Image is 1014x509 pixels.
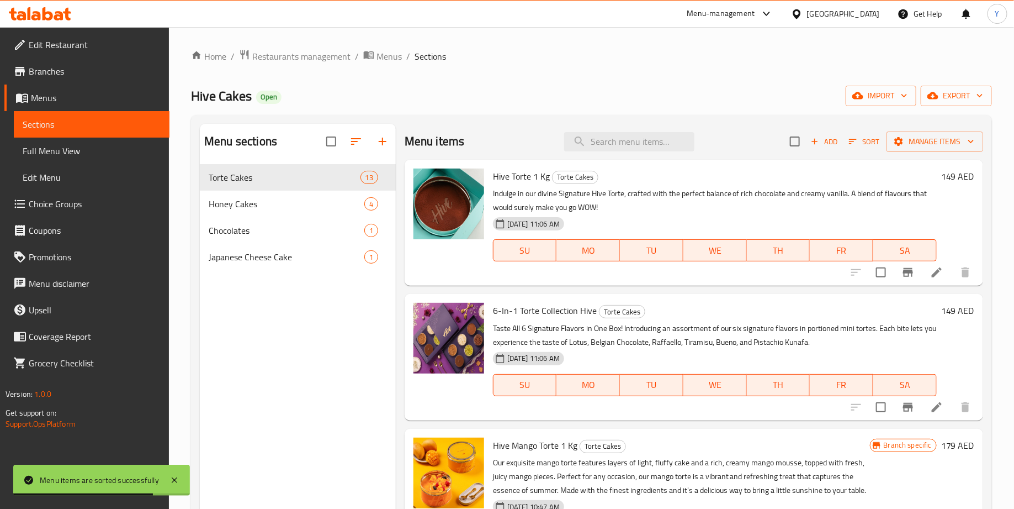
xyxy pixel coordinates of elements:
[40,474,159,486] div: Menu items are sorted successfully
[806,133,842,150] button: Add
[200,160,396,275] nav: Menu sections
[4,217,169,244] a: Coupons
[364,250,378,264] div: items
[365,225,378,236] span: 1
[493,374,557,396] button: SU
[564,132,694,151] input: search
[191,83,252,108] span: Hive Cakes
[361,172,378,183] span: 13
[552,171,598,184] div: Torte Cakes
[4,191,169,217] a: Choice Groups
[256,92,282,102] span: Open
[561,243,615,259] span: MO
[886,132,983,152] button: Manage items
[620,374,683,396] button: TU
[415,50,446,63] span: Sections
[952,394,979,421] button: delete
[355,50,359,63] li: /
[553,171,598,183] span: Torte Cakes
[688,377,742,393] span: WE
[952,259,979,286] button: delete
[406,50,410,63] li: /
[873,239,937,261] button: SA
[930,266,943,279] a: Edit menu item
[23,171,161,184] span: Edit Menu
[869,396,893,419] span: Select to update
[561,377,615,393] span: MO
[209,197,364,211] span: Honey Cakes
[364,197,378,211] div: items
[4,350,169,376] a: Grocery Checklist
[895,135,974,149] span: Manage items
[878,243,932,259] span: SA
[14,164,169,191] a: Edit Menu
[320,130,343,153] span: Select all sections
[995,8,1000,20] span: Y
[6,406,56,420] span: Get support on:
[29,250,161,264] span: Promotions
[498,377,553,393] span: SU
[747,374,810,396] button: TH
[854,89,907,103] span: import
[846,133,882,150] button: Sort
[809,135,839,148] span: Add
[556,239,620,261] button: MO
[4,244,169,270] a: Promotions
[580,440,626,453] div: Torte Cakes
[747,239,810,261] button: TH
[191,50,226,63] a: Home
[256,91,282,104] div: Open
[14,138,169,164] a: Full Menu View
[4,58,169,85] a: Branches
[493,239,557,261] button: SU
[209,171,360,184] span: Torte Cakes
[879,440,936,450] span: Branch specific
[4,323,169,350] a: Coverage Report
[751,243,806,259] span: TH
[810,239,873,261] button: FR
[34,387,51,401] span: 1.0.0
[14,111,169,138] a: Sections
[376,50,402,63] span: Menus
[29,65,161,78] span: Branches
[493,302,597,319] span: 6-In-1 Torte Collection Hive
[413,169,484,239] img: Hive Torte 1 Kg
[751,377,806,393] span: TH
[941,438,974,453] h6: 179 AED
[4,85,169,111] a: Menus
[29,356,161,370] span: Grocery Checklist
[365,199,378,209] span: 4
[209,224,364,237] span: Chocolates
[498,243,553,259] span: SU
[683,374,747,396] button: WE
[493,456,870,497] p: Our exquisite mango torte features layers of light, fluffy cake and a rich, creamy mango mousse, ...
[209,250,364,264] span: Japanese Cheese Cake
[783,130,806,153] span: Select section
[343,128,369,155] span: Sort sections
[930,401,943,414] a: Edit menu item
[849,135,879,148] span: Sort
[941,303,974,318] h6: 149 AED
[360,171,378,184] div: items
[687,7,755,20] div: Menu-management
[580,440,625,453] span: Torte Cakes
[200,244,396,270] div: Japanese Cheese Cake1
[807,8,880,20] div: [GEOGRAPHIC_DATA]
[363,49,402,64] a: Menus
[873,374,937,396] button: SA
[239,49,351,64] a: Restaurants management
[4,270,169,297] a: Menu disclaimer
[599,305,645,318] div: Torte Cakes
[23,118,161,131] span: Sections
[624,243,679,259] span: TU
[252,50,351,63] span: Restaurants management
[493,322,937,349] p: Taste All 6 Signature Flavors in One Box! Introducing an assortment of our six signature flavors ...
[810,374,873,396] button: FR
[895,259,921,286] button: Branch-specific-item
[200,217,396,244] div: Chocolates1
[930,89,983,103] span: export
[204,133,277,150] h2: Menu sections
[413,438,484,508] img: Hive Mango Torte 1 Kg
[191,49,992,64] nav: breadcrumb
[200,164,396,191] div: Torte Cakes13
